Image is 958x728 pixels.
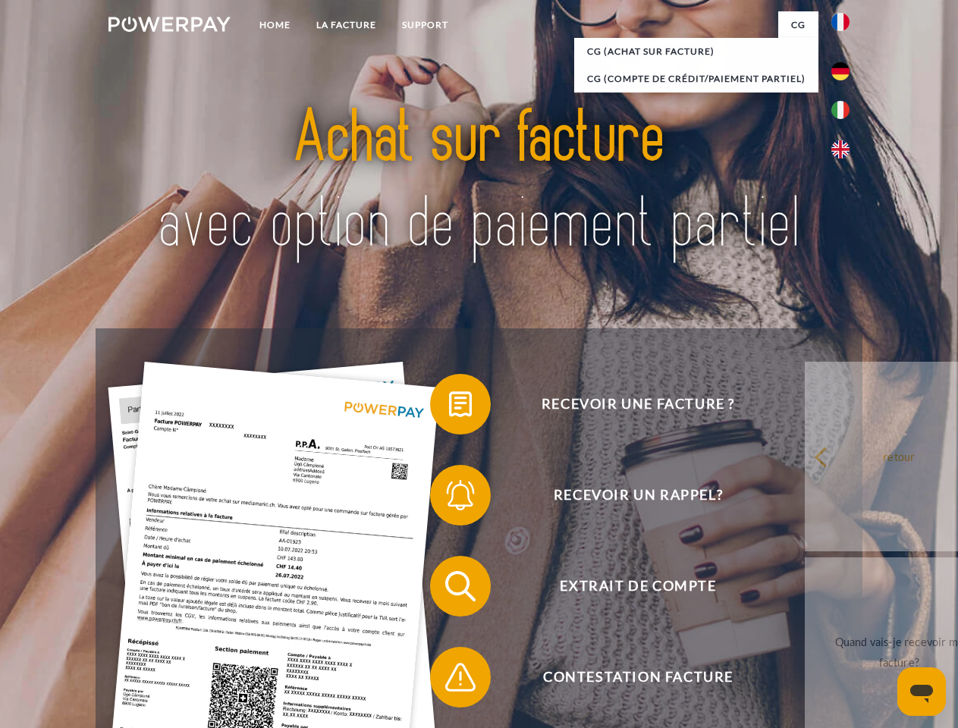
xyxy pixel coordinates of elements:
img: it [831,101,850,119]
img: de [831,62,850,80]
img: title-powerpay_fr.svg [145,73,813,290]
span: Recevoir une facture ? [452,374,824,435]
img: qb_warning.svg [441,658,479,696]
a: CG [778,11,818,39]
a: LA FACTURE [303,11,389,39]
iframe: Bouton de lancement de la fenêtre de messagerie [897,667,946,716]
img: fr [831,13,850,31]
a: CG (Compte de crédit/paiement partiel) [574,65,818,93]
span: Contestation Facture [452,647,824,708]
a: Home [247,11,303,39]
a: CG (achat sur facture) [574,38,818,65]
span: Recevoir un rappel? [452,465,824,526]
img: en [831,140,850,158]
img: qb_bill.svg [441,385,479,423]
button: Contestation Facture [430,647,825,708]
button: Extrait de compte [430,556,825,617]
a: Support [389,11,461,39]
button: Recevoir un rappel? [430,465,825,526]
span: Extrait de compte [452,556,824,617]
img: logo-powerpay-white.svg [108,17,231,32]
button: Recevoir une facture ? [430,374,825,435]
img: qb_bell.svg [441,476,479,514]
img: qb_search.svg [441,567,479,605]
